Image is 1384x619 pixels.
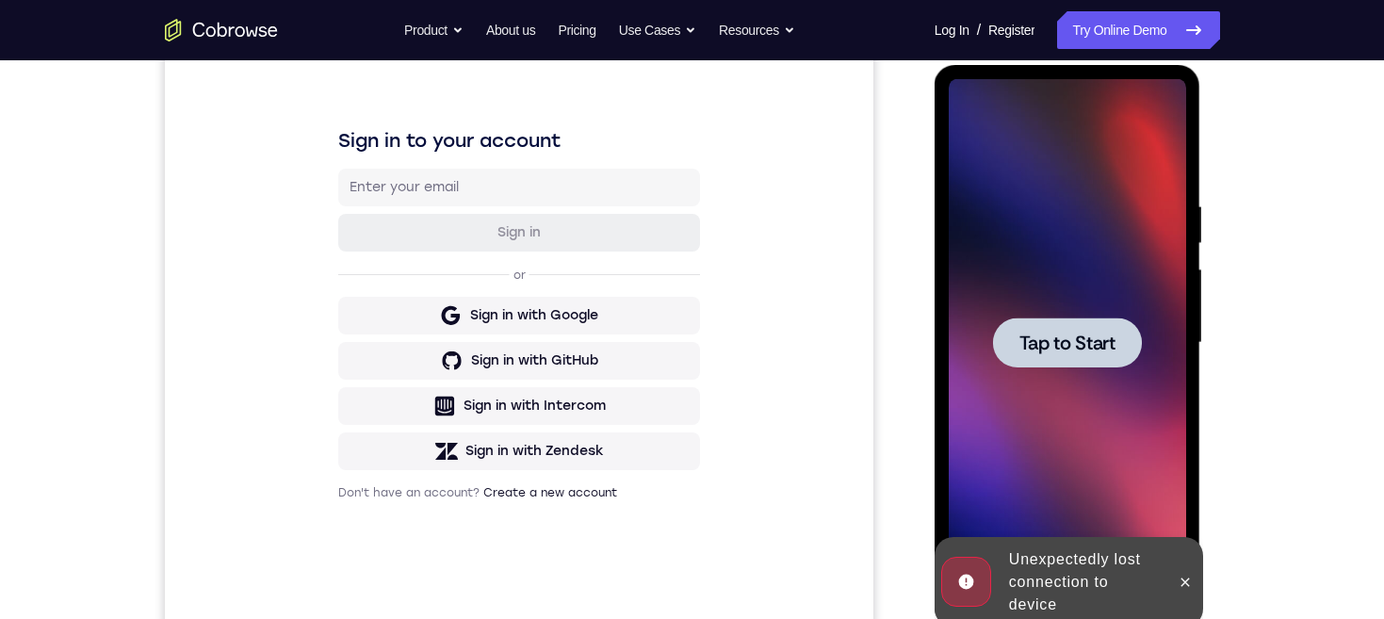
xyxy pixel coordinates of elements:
[299,399,441,417] div: Sign in with Intercom
[305,308,433,327] div: Sign in with Google
[173,216,535,253] button: Sign in
[173,389,535,427] button: Sign in with Intercom
[185,180,524,199] input: Enter your email
[988,11,1034,49] a: Register
[67,476,232,559] div: Unexpectedly lost connection to device
[173,129,535,155] h1: Sign in to your account
[558,11,595,49] a: Pricing
[173,434,535,472] button: Sign in with Zendesk
[306,353,433,372] div: Sign in with GitHub
[85,269,181,287] span: Tap to Start
[173,487,535,502] p: Don't have an account?
[619,11,696,49] button: Use Cases
[165,19,278,41] a: Go to the home page
[486,11,535,49] a: About us
[719,11,795,49] button: Resources
[318,488,452,501] a: Create a new account
[58,252,207,302] button: Tap to Start
[977,19,981,41] span: /
[1057,11,1219,49] a: Try Online Demo
[404,11,464,49] button: Product
[173,344,535,382] button: Sign in with GitHub
[301,444,439,463] div: Sign in with Zendesk
[935,11,969,49] a: Log In
[345,269,365,285] p: or
[173,299,535,336] button: Sign in with Google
